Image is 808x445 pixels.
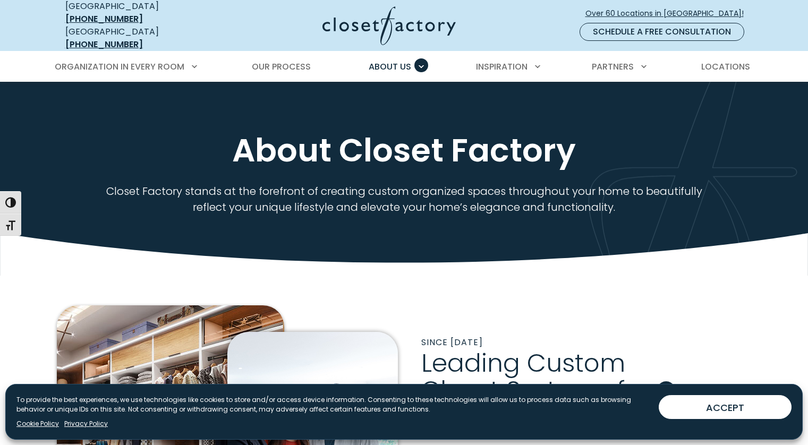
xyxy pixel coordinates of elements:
a: [PHONE_NUMBER] [65,13,143,25]
a: Cookie Policy [16,419,59,429]
span: Inspiration [476,61,528,73]
button: ACCEPT [659,395,792,419]
div: [GEOGRAPHIC_DATA] [65,25,219,51]
h1: About Closet Factory [63,130,745,170]
a: Schedule a Free Consultation [580,23,744,41]
a: [PHONE_NUMBER] [65,38,143,50]
span: Closet Systems for [421,373,650,407]
span: About Us [369,61,411,73]
span: Locations [701,61,750,73]
span: Over 60 Locations in [GEOGRAPHIC_DATA]! [585,8,752,19]
span: Leading Custom [421,346,625,381]
p: Since [DATE] [421,336,752,349]
p: To provide the best experiences, we use technologies like cookies to store and/or access device i... [16,395,650,414]
span: Our Process [252,61,311,73]
a: Privacy Policy [64,419,108,429]
span: Organization in Every Room [55,61,184,73]
a: Over 60 Locations in [GEOGRAPHIC_DATA]! [585,4,753,23]
nav: Primary Menu [47,52,761,82]
img: Closet Factory Logo [322,6,456,45]
span: Partners [592,61,634,73]
p: Closet Factory stands at the forefront of creating custom organized spaces throughout your home t... [92,183,716,215]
